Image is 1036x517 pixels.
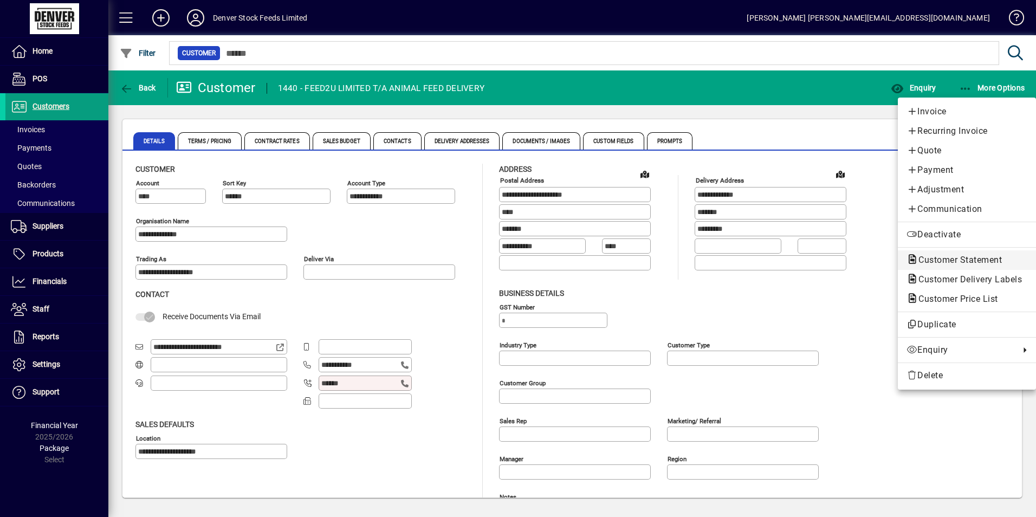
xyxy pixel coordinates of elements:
span: Duplicate [906,318,1027,331]
span: Customer Delivery Labels [906,274,1027,285]
span: Deactivate [906,228,1027,241]
span: Recurring Invoice [906,125,1027,138]
span: Adjustment [906,183,1027,196]
span: Customer Statement [906,255,1007,265]
span: Payment [906,164,1027,177]
span: Enquiry [906,344,1014,357]
span: Communication [906,203,1027,216]
span: Quote [906,144,1027,157]
span: Delete [906,369,1027,382]
span: Invoice [906,105,1027,118]
span: Customer Price List [906,294,1003,304]
button: Deactivate customer [898,225,1036,244]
